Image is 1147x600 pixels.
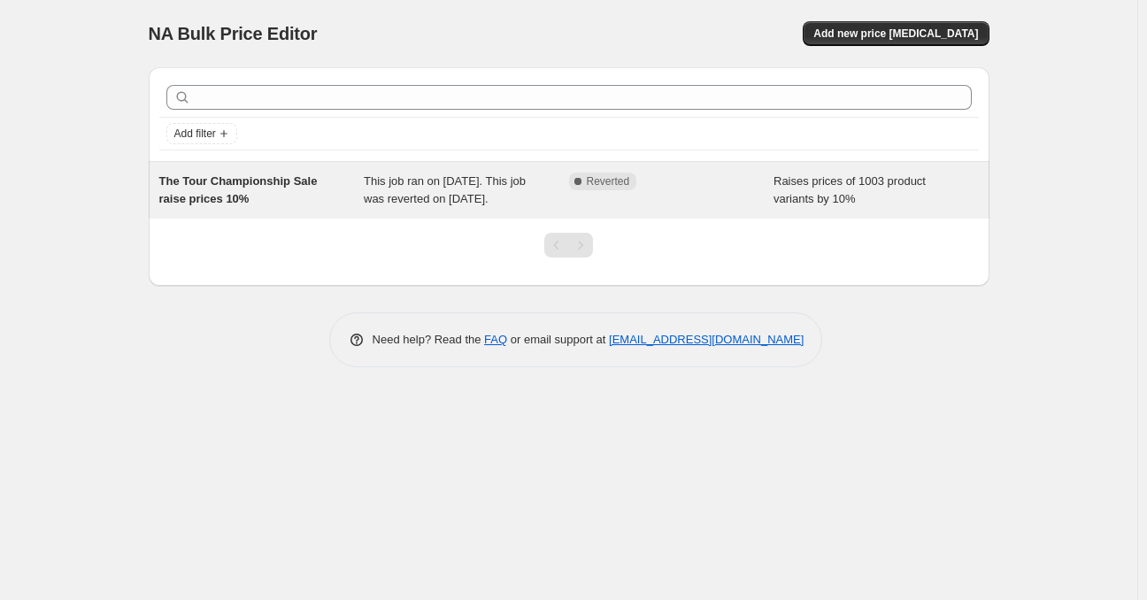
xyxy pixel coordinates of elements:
button: Add filter [166,123,237,144]
span: The Tour Championship Sale raise prices 10% [159,174,318,205]
button: Add new price [MEDICAL_DATA] [803,21,989,46]
span: or email support at [507,333,609,346]
a: [EMAIL_ADDRESS][DOMAIN_NAME] [609,333,804,346]
span: Raises prices of 1003 product variants by 10% [774,174,926,205]
span: Reverted [587,174,630,188]
span: Add new price [MEDICAL_DATA] [813,27,978,41]
a: FAQ [484,333,507,346]
span: NA Bulk Price Editor [149,24,318,43]
span: Add filter [174,127,216,141]
span: This job ran on [DATE]. This job was reverted on [DATE]. [364,174,526,205]
nav: Pagination [544,233,593,258]
span: Need help? Read the [373,333,485,346]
